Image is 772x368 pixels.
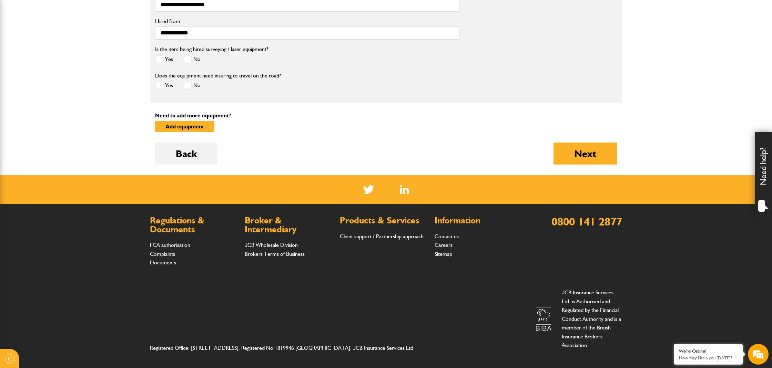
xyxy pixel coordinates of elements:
button: Add equipment [155,121,214,132]
button: Next [553,143,617,165]
h2: Products & Services [340,216,428,225]
label: Is the item being hired surveying / laser equipment? [155,46,268,52]
button: Back [155,143,217,165]
a: Careers [435,242,453,248]
label: Yes [155,55,173,64]
label: Hired from [155,19,459,24]
a: Client support / Partnership approach [340,233,424,240]
label: No [183,81,201,90]
a: JCB Wholesale Division [245,242,298,248]
a: Brokers Terms of Business [245,251,305,257]
p: Need to add more equipment? [155,113,617,118]
img: Twitter [363,185,374,194]
a: Sitemap [435,251,452,257]
p: JCB Insurance Services Ltd. is Authorised and Regulated by the Financial Conduct Authority and is... [562,288,622,350]
div: Need help? [755,132,772,218]
label: Does the equipment need insuring to travel on the road? [155,73,281,78]
p: How may I help you today? [679,355,738,360]
label: No [183,55,201,64]
h2: Regulations & Documents [150,216,238,234]
a: Documents [150,259,176,266]
h2: Broker & Intermediary [245,216,333,234]
a: Complaints [150,251,175,257]
address: Registered Office: [STREET_ADDRESS]. Registered No 1819946 [GEOGRAPHIC_DATA]. JCB Insurance Servi... [150,344,428,353]
h2: Information [435,216,522,225]
label: Yes [155,81,173,90]
a: Contact us [435,233,459,240]
div: We're Online! [679,348,738,354]
img: Linked In [400,185,409,194]
a: 0800 141 2877 [551,215,622,228]
a: FCA authorisation [150,242,190,248]
a: LinkedIn [400,185,409,194]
